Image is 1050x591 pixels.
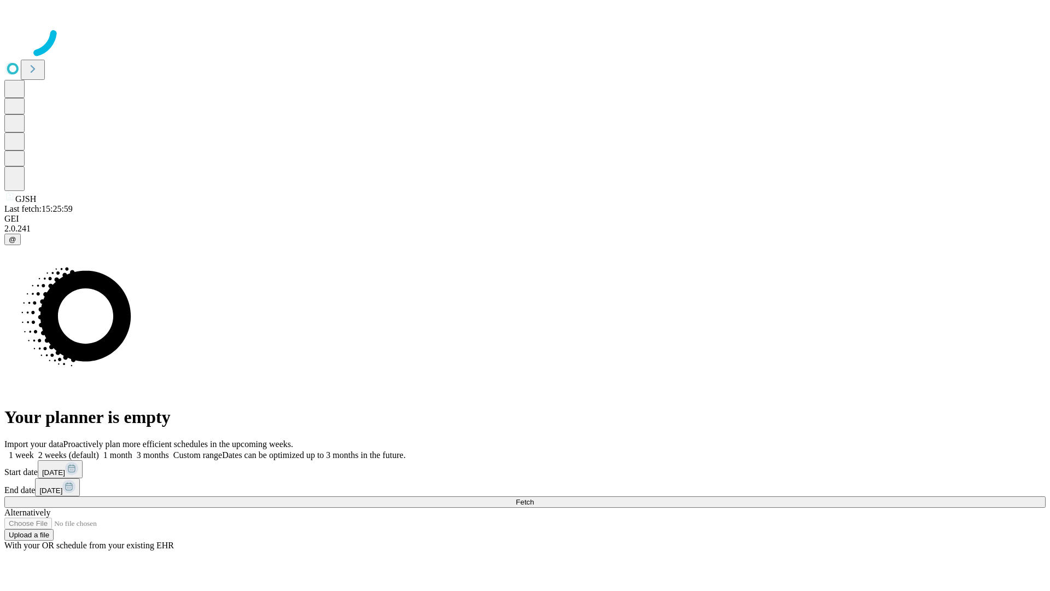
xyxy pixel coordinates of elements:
[4,496,1046,508] button: Fetch
[4,460,1046,478] div: Start date
[35,478,80,496] button: [DATE]
[173,450,222,460] span: Custom range
[4,204,73,213] span: Last fetch: 15:25:59
[42,468,65,477] span: [DATE]
[516,498,534,506] span: Fetch
[4,439,63,449] span: Import your data
[103,450,132,460] span: 1 month
[4,224,1046,234] div: 2.0.241
[38,460,83,478] button: [DATE]
[63,439,293,449] span: Proactively plan more efficient schedules in the upcoming weeks.
[9,235,16,244] span: @
[4,214,1046,224] div: GEI
[9,450,34,460] span: 1 week
[4,478,1046,496] div: End date
[39,486,62,495] span: [DATE]
[38,450,99,460] span: 2 weeks (default)
[222,450,405,460] span: Dates can be optimized up to 3 months in the future.
[4,407,1046,427] h1: Your planner is empty
[4,529,54,541] button: Upload a file
[4,541,174,550] span: With your OR schedule from your existing EHR
[15,194,36,204] span: GJSH
[137,450,169,460] span: 3 months
[4,508,50,517] span: Alternatively
[4,234,21,245] button: @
